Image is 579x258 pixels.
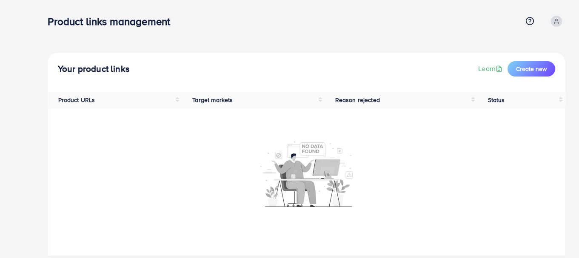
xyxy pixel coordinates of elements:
a: Learn [478,64,504,74]
img: No account [260,140,353,207]
span: Create new [516,65,547,73]
h4: Your product links [58,64,130,74]
button: Create new [508,61,555,77]
span: Status [488,96,505,104]
span: Target markets [192,96,233,104]
span: Product URLs [58,96,95,104]
span: Reason rejected [335,96,380,104]
h3: Product links management [48,15,177,28]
